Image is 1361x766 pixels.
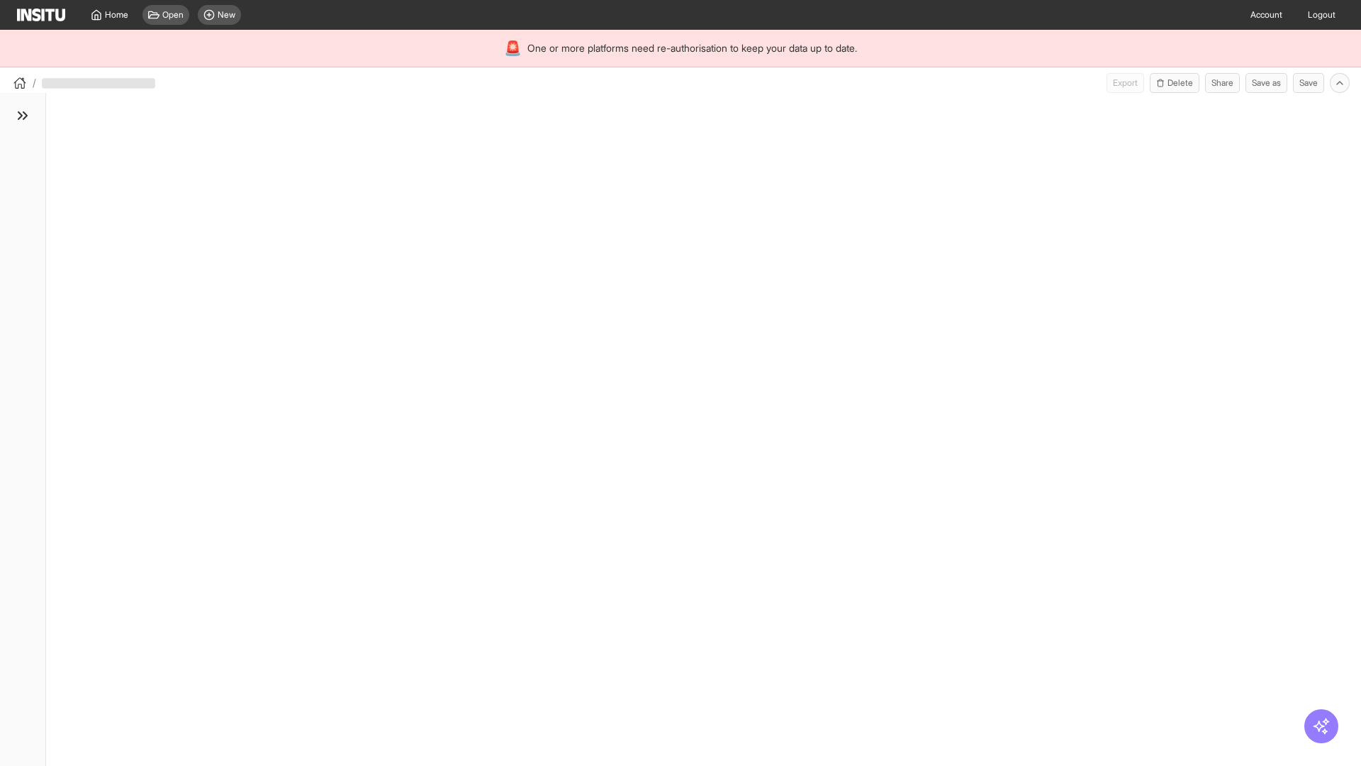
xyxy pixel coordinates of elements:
[17,9,65,21] img: Logo
[504,38,522,58] div: 🚨
[1245,73,1287,93] button: Save as
[527,41,857,55] span: One or more platforms need re-authorisation to keep your data up to date.
[33,76,36,90] span: /
[1205,73,1240,93] button: Share
[162,9,184,21] span: Open
[105,9,128,21] span: Home
[1150,73,1199,93] button: Delete
[1293,73,1324,93] button: Save
[11,74,36,91] button: /
[1107,73,1144,93] span: Can currently only export from Insights reports.
[1107,73,1144,93] button: Export
[218,9,235,21] span: New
